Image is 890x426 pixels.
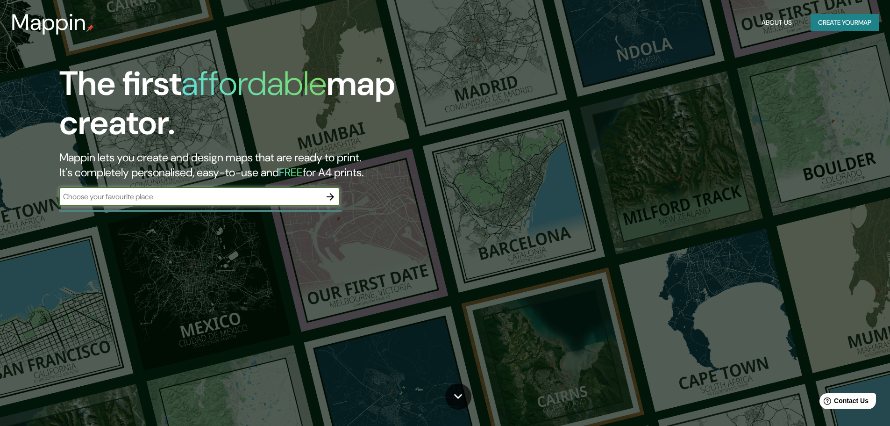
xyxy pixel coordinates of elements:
input: Choose your favourite place [59,191,321,202]
h3: Mappin [11,9,86,36]
h1: affordable [181,62,327,105]
img: mappin-pin [86,24,94,32]
button: Create yourmap [811,14,879,31]
h5: FREE [279,165,303,180]
h1: The first map creator. [59,64,505,150]
button: About Us [758,14,796,31]
h2: Mappin lets you create and design maps that are ready to print. It's completely personalised, eas... [59,150,505,180]
iframe: Help widget launcher [807,390,880,416]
